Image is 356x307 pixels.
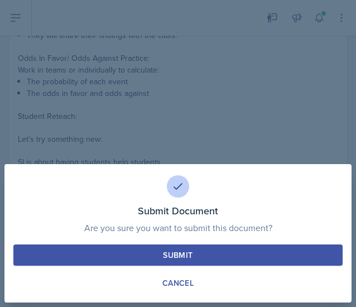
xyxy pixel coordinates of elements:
[13,204,343,218] h3: Submit Document
[13,272,343,294] button: Cancel
[162,277,194,289] div: Cancel
[163,250,193,261] div: Submit
[13,222,343,233] p: Are you sure you want to submit this document?
[13,244,343,266] button: Submit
